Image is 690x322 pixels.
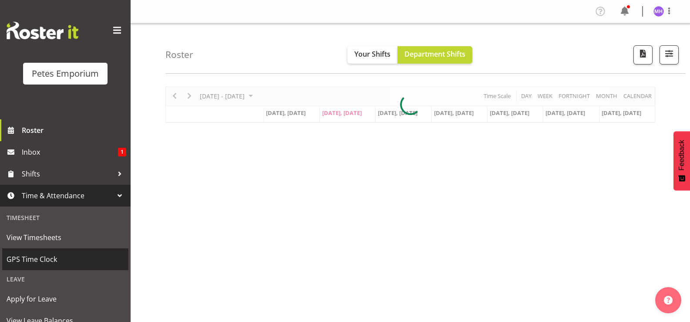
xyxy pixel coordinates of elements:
button: Department Shifts [397,46,472,64]
h4: Roster [165,50,193,60]
span: Time & Attendance [22,189,113,202]
span: GPS Time Clock [7,253,124,266]
div: Petes Emporium [32,67,99,80]
span: Inbox [22,146,118,159]
button: Your Shifts [347,46,397,64]
img: mackenzie-halford4471.jpg [653,6,664,17]
button: Download a PDF of the roster according to the set date range. [633,45,653,64]
div: Leave [2,270,128,288]
div: Timesheet [2,209,128,227]
button: Feedback - Show survey [673,131,690,190]
span: 1 [118,148,126,156]
span: Apply for Leave [7,292,124,305]
span: Shifts [22,167,113,180]
img: Rosterit website logo [7,22,78,39]
span: Your Shifts [354,49,390,59]
a: GPS Time Clock [2,248,128,270]
span: View Timesheets [7,231,124,244]
a: Apply for Leave [2,288,128,310]
button: Filter Shifts [660,45,679,64]
span: Department Shifts [404,49,465,59]
a: View Timesheets [2,227,128,248]
span: Feedback [678,140,686,170]
span: Roster [22,124,126,137]
img: help-xxl-2.png [664,296,673,305]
